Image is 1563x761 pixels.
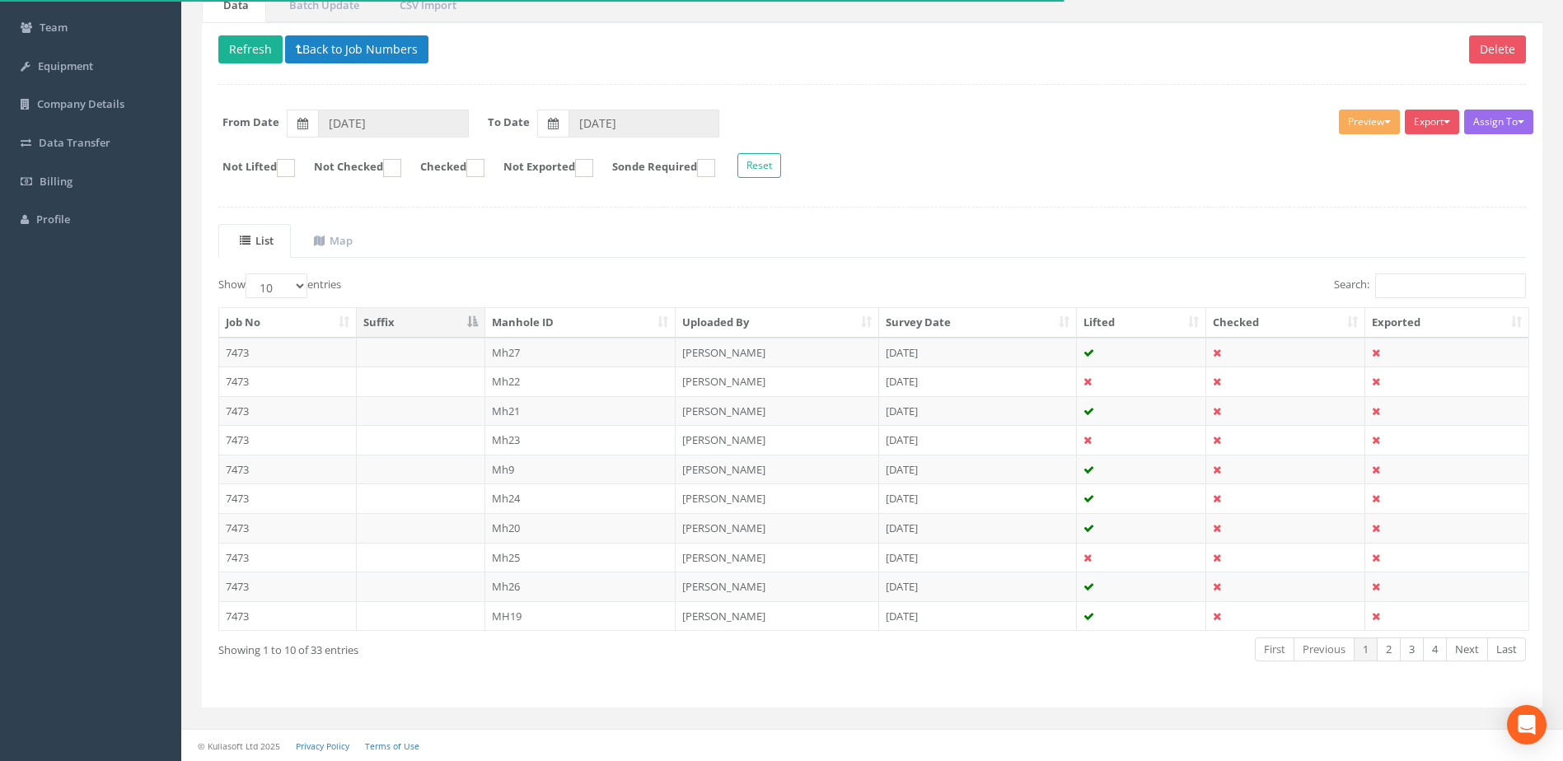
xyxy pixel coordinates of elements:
td: 7473 [219,572,357,601]
span: Team [40,20,68,35]
td: [PERSON_NAME] [676,396,879,426]
td: Mh23 [485,425,676,455]
input: From Date [318,110,469,138]
a: First [1255,637,1294,661]
span: Billing [40,174,73,189]
td: [DATE] [879,513,1077,543]
td: [PERSON_NAME] [676,455,879,484]
span: Profile [36,212,70,226]
a: Privacy Policy [296,740,349,752]
td: 7473 [219,425,357,455]
button: Refresh [218,35,283,63]
a: 1 [1354,637,1378,661]
td: 7473 [219,396,357,426]
td: [PERSON_NAME] [676,513,879,543]
a: 2 [1377,637,1401,661]
td: Mh25 [485,543,676,572]
td: Mh21 [485,396,676,426]
td: Mh22 [485,366,676,396]
td: [DATE] [879,338,1077,367]
td: 7473 [219,483,357,513]
button: Preview [1339,110,1400,134]
th: Uploaded By: activate to sort column ascending [676,308,879,338]
th: Lifted: activate to sort column ascending [1077,308,1207,338]
td: Mh27 [485,338,676,367]
label: Not Checked [297,159,401,177]
td: [DATE] [879,396,1077,426]
td: [DATE] [879,601,1077,631]
td: [PERSON_NAME] [676,483,879,513]
label: Checked [404,159,484,177]
td: Mh9 [485,455,676,484]
td: [DATE] [879,543,1077,572]
td: 7473 [219,338,357,367]
label: To Date [488,114,530,130]
uib-tab-heading: List [240,233,274,248]
td: [DATE] [879,366,1077,396]
button: Reset [737,153,781,178]
input: To Date [569,110,719,138]
td: [PERSON_NAME] [676,338,879,367]
input: Search: [1375,273,1526,298]
small: © Kullasoft Ltd 2025 [198,740,280,752]
a: 3 [1400,637,1424,661]
label: Not Exported [487,159,593,177]
td: [DATE] [879,572,1077,601]
td: [DATE] [879,425,1077,455]
div: Open Intercom Messenger [1507,705,1547,745]
a: Map [292,224,370,258]
button: Back to Job Numbers [285,35,428,63]
td: [DATE] [879,483,1077,513]
label: From Date [222,114,279,130]
button: Export [1405,110,1459,134]
a: List [218,224,291,258]
select: Showentries [246,273,307,298]
label: Show entries [218,273,341,298]
span: Equipment [38,58,93,73]
th: Checked: activate to sort column ascending [1206,308,1365,338]
th: Survey Date: activate to sort column ascending [879,308,1077,338]
td: [PERSON_NAME] [676,572,879,601]
uib-tab-heading: Map [314,233,353,248]
td: 7473 [219,601,357,631]
th: Manhole ID: activate to sort column ascending [485,308,676,338]
td: Mh26 [485,572,676,601]
button: Assign To [1464,110,1533,134]
th: Job No: activate to sort column ascending [219,308,357,338]
label: Not Lifted [206,159,295,177]
td: 7473 [219,366,357,396]
button: Delete [1469,35,1526,63]
td: 7473 [219,513,357,543]
td: 7473 [219,455,357,484]
a: Next [1446,637,1488,661]
div: Showing 1 to 10 of 33 entries [218,636,749,658]
th: Suffix: activate to sort column descending [357,308,485,338]
td: [PERSON_NAME] [676,366,879,396]
a: Previous [1294,637,1355,661]
a: 4 [1423,637,1447,661]
td: MH19 [485,601,676,631]
td: [PERSON_NAME] [676,425,879,455]
td: [DATE] [879,455,1077,484]
label: Sonde Required [596,159,715,177]
a: Last [1487,637,1526,661]
label: Search: [1334,273,1526,298]
span: Data Transfer [39,135,110,150]
td: [PERSON_NAME] [676,601,879,631]
td: Mh20 [485,513,676,543]
td: Mh24 [485,483,676,513]
a: Terms of Use [365,740,419,752]
td: 7473 [219,543,357,572]
th: Exported: activate to sort column ascending [1365,308,1528,338]
span: Company Details [37,96,124,111]
td: [PERSON_NAME] [676,543,879,572]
